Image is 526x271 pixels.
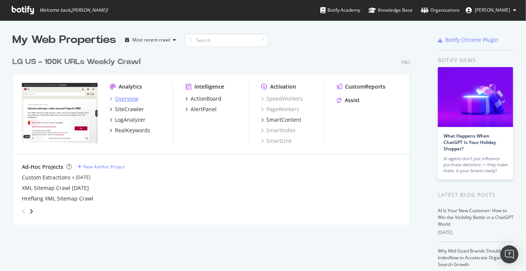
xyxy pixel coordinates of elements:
[12,47,416,225] div: grid
[110,106,144,113] a: SiteCrawler
[261,137,292,145] a: SmartLink
[345,83,385,90] div: CustomReports
[185,95,222,103] a: ActionBoard
[270,83,296,90] div: Activation
[261,106,299,113] a: PageWorkers
[401,59,410,66] div: Pro
[22,83,98,144] img: www.lg.com/us
[78,164,125,170] a: New Ad-Hoc Project
[119,83,142,90] div: Analytics
[438,56,514,64] div: Botify news
[443,156,508,174] div: AI agents don’t just influence purchase decisions — they make them. Is your brand ready?
[110,116,145,124] a: LogAnalyzer
[132,38,170,42] div: Most recent crawl
[438,207,514,227] a: AI Is Your New Customer: How to Win the Visibility Battle in a ChatGPT World
[191,106,217,113] div: AlertPanel
[115,95,138,103] div: Overview
[369,6,413,14] div: Knowledge Base
[261,127,295,134] a: SmartIndex
[22,184,89,192] a: XML Sitemap Crawl [DATE]
[185,34,268,47] input: Search
[438,36,498,44] a: Botify Chrome Plugin
[500,245,518,263] div: Open Intercom Messenger
[337,83,385,90] a: CustomReports
[29,208,34,215] div: angle-right
[12,32,116,47] div: My Web Properties
[40,7,108,13] span: Welcome back, [PERSON_NAME] !
[475,7,510,13] span: Matthew Gampel
[443,133,496,152] a: What Happens When ChatGPT Is Your Holiday Shopper?
[22,174,70,181] a: Custom Extractions
[438,229,514,236] div: [DATE]
[438,248,510,268] a: Why Mid-Sized Brands Should Use IndexNow to Accelerate Organic Search Growth
[110,127,150,134] a: RealKeywords
[191,95,222,103] div: ActionBoard
[261,95,303,103] a: SpeedWorkers
[12,57,144,67] a: LG US - 100K URLs Weekly Crawl
[438,191,514,199] div: Latest Blog Posts
[122,34,179,46] button: Most recent crawl
[460,4,522,16] button: [PERSON_NAME]
[185,106,217,113] a: AlertPanel
[110,95,138,103] a: Overview
[83,164,125,170] div: New Ad-Hoc Project
[438,67,513,127] img: What Happens When ChatGPT Is Your Holiday Shopper?
[320,6,360,14] div: Botify Academy
[12,57,141,67] div: LG US - 100K URLs Weekly Crawl
[194,83,224,90] div: Intelligence
[115,127,150,134] div: RealKeywords
[345,96,360,104] div: Assist
[22,163,63,171] div: Ad-Hoc Projects
[115,116,145,124] div: LogAnalyzer
[76,174,90,181] a: [DATE]
[337,96,360,104] a: Assist
[22,195,93,202] a: Hreflang XML Sitemap Crawl
[421,6,460,14] div: Organizations
[115,106,144,113] div: SiteCrawler
[445,36,498,44] div: Botify Chrome Plugin
[266,116,301,124] div: SmartContent
[19,205,29,217] div: angle-left
[261,116,301,124] a: SmartContent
